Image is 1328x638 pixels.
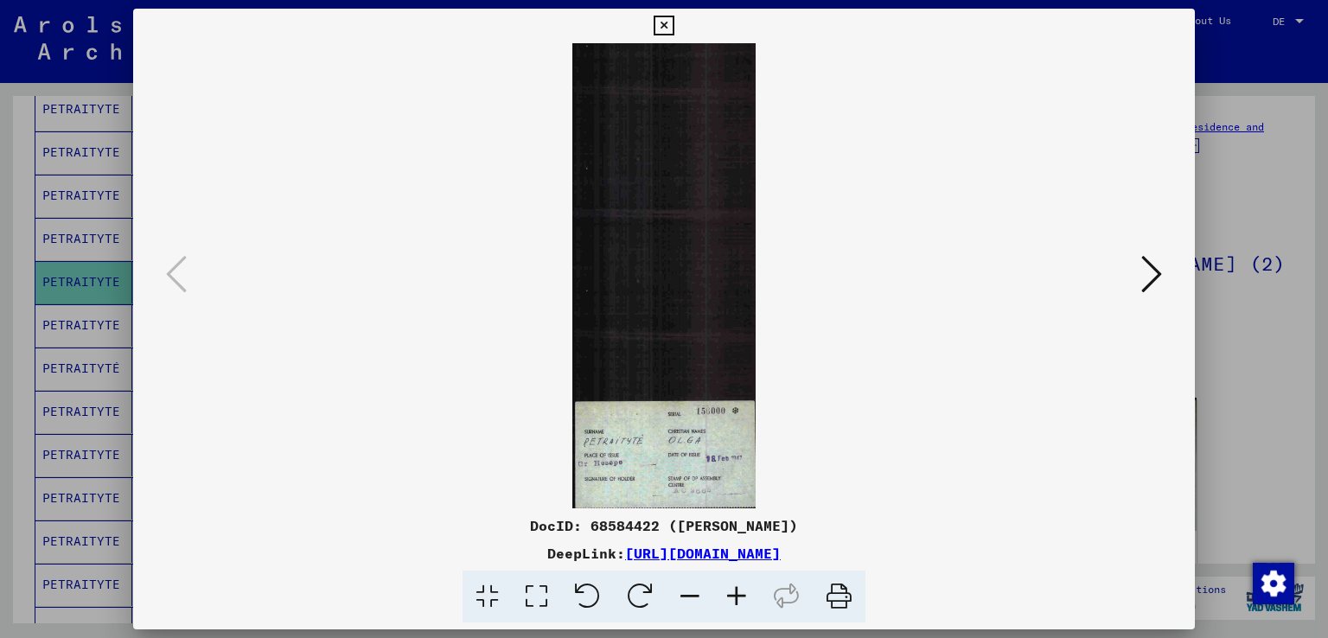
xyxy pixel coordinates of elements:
[625,545,781,562] a: [URL][DOMAIN_NAME]
[1252,562,1293,603] div: Change consent
[192,43,1137,508] img: 001.jpg
[1253,563,1294,604] img: Change consent
[547,545,625,562] font: DeepLink:
[530,517,798,534] font: DocID: 68584422 ([PERSON_NAME])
